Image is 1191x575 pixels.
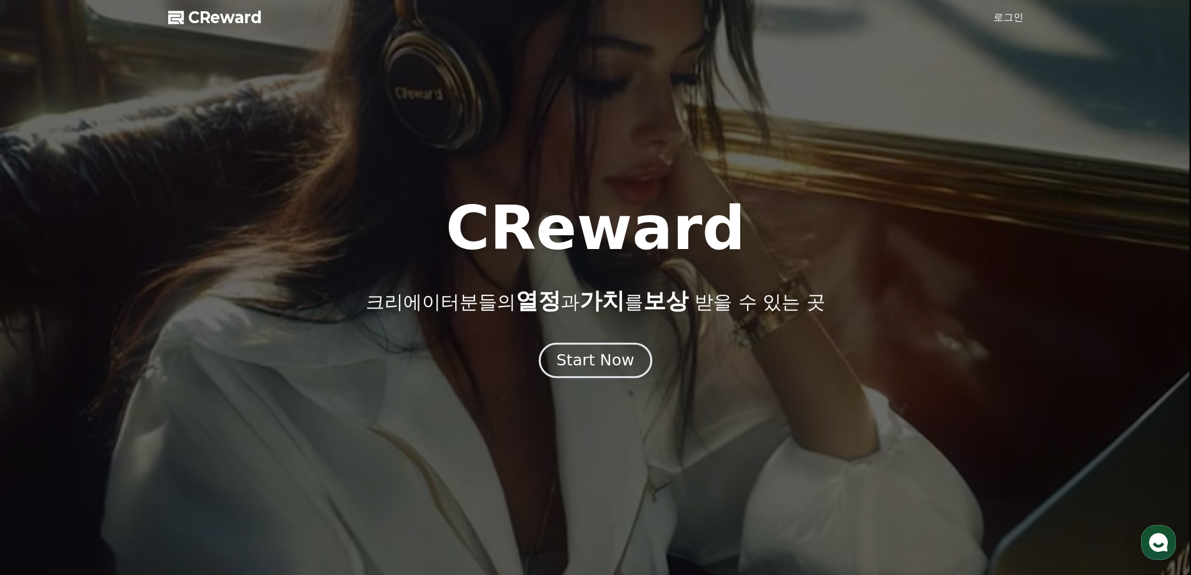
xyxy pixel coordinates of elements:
a: 로그인 [993,10,1023,25]
span: 대화 [114,416,129,426]
a: Start Now [541,356,650,368]
div: Start Now [556,350,634,371]
h1: CReward [446,198,745,258]
span: 열정 [516,288,561,313]
p: 크리에이터분들의 과 를 받을 수 있는 곳 [366,288,825,313]
span: 보상 [643,288,688,313]
span: 홈 [39,415,47,425]
button: Start Now [539,342,652,378]
a: 홈 [4,397,83,428]
a: CReward [168,8,262,28]
a: 대화 [83,397,161,428]
span: 가치 [580,288,625,313]
a: 설정 [161,397,240,428]
span: 설정 [193,415,208,425]
span: CReward [188,8,262,28]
